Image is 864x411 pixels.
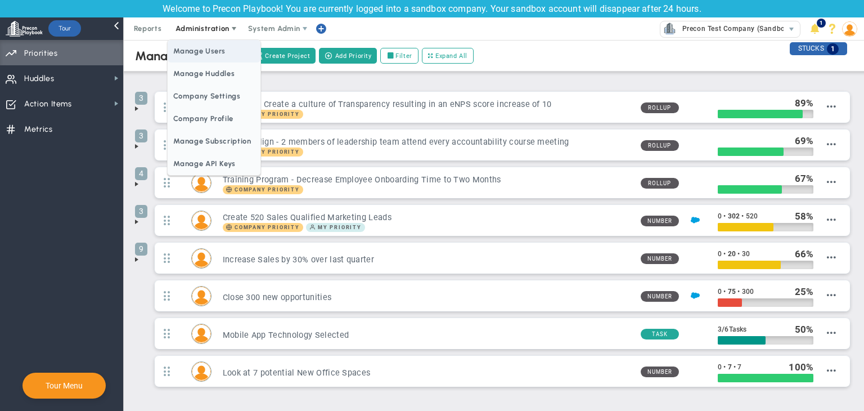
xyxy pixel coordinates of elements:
[691,216,700,225] img: Salesforce Enabled<br />Sandbox: Quarterly Leads and Opportunities
[723,250,726,258] span: •
[168,153,260,175] span: Manage API Keys
[135,205,147,218] span: 3
[823,17,841,40] li: Help & Frequently Asked Questions (FAQ)
[795,323,814,336] div: %
[191,286,211,306] div: Mark Collins
[135,48,244,64] div: Manage Priorities
[795,172,814,185] div: %
[168,130,260,153] span: Manage Subscription
[842,21,857,37] img: 64089.Person.photo
[191,211,211,231] div: Sudhir Dakshinamurthy
[718,325,746,333] span: 3 6
[784,21,800,37] span: select
[795,173,806,184] span: 67
[737,288,740,296] span: •
[175,24,229,33] span: Administration
[168,40,260,62] span: Manage Users
[795,285,814,298] div: %
[191,248,211,269] div: Katie Williams
[795,248,814,260] div: %
[192,324,211,343] img: Lucy Rodriguez
[677,21,791,36] span: Precon Test Company (Sandbox)
[641,291,679,302] span: Number
[235,149,300,155] span: Company Priority
[223,175,632,185] h3: Training Program - Decrease Employee Onboarding Time to Two Months
[24,118,53,141] span: Metrics
[741,212,744,220] span: •
[790,42,847,55] div: STUCKS
[691,291,700,300] img: Salesforce Enabled<br />Sandbox: Quarterly Leads and Opportunities
[795,286,806,297] span: 25
[641,102,679,113] span: Rollup
[737,250,740,258] span: •
[795,211,806,222] span: 58
[746,212,758,220] span: 520
[192,249,211,268] img: Katie Williams
[728,212,740,220] span: 302
[718,363,722,371] span: 0
[24,92,72,116] span: Action Items
[223,292,632,303] h3: Close 300 new opportunities
[24,67,55,91] span: Huddles
[789,361,813,373] div: %
[252,48,316,64] button: Create Project
[223,185,303,194] span: Company Priority
[641,140,679,151] span: Rollup
[723,363,726,371] span: •
[817,19,826,28] span: 1
[223,368,632,378] h3: Look at 7 potential New Office Spaces
[319,48,377,64] button: Add Priority
[435,51,467,61] span: Expand All
[641,253,679,264] span: Number
[192,173,211,193] img: Lisa Jenkins
[335,51,372,61] span: Add Priority
[641,216,679,226] span: Number
[742,250,750,258] span: 30
[223,223,303,232] span: Company Priority
[223,148,303,157] span: Company Priority
[135,92,147,105] span: 3
[191,173,211,193] div: Lisa Jenkins
[223,110,303,119] span: Company Priority
[235,111,300,117] span: Company Priority
[306,223,365,232] span: My Priority
[728,250,736,258] span: 20
[718,288,722,296] span: 0
[248,24,300,33] span: System Admin
[795,248,806,260] span: 66
[191,361,211,382] div: Tom Johnson
[718,212,722,220] span: 0
[722,325,724,333] span: /
[795,210,814,222] div: %
[795,135,806,146] span: 69
[191,324,211,344] div: Lucy Rodriguez
[718,250,722,258] span: 0
[806,17,823,40] li: Announcements
[42,381,86,391] button: Tour Menu
[235,225,300,230] span: Company Priority
[24,42,58,65] span: Priorities
[318,225,362,230] span: My Priority
[795,97,814,109] div: %
[737,363,741,371] span: 7
[223,137,632,148] h3: Kick off Align - 2 members of leadership team attend every accountability course meeting
[641,178,679,189] span: Rollup
[380,48,418,64] label: Filter
[223,99,632,110] h3: #1 Thing - Create a culture of Transparency resulting in an eNPS score increase of 10
[795,324,806,335] span: 50
[723,288,726,296] span: •
[192,211,211,230] img: Sudhir Dakshinamurthy
[168,62,260,85] span: Manage Huddles
[265,51,310,61] span: Create Project
[733,363,736,371] span: •
[192,287,211,306] img: Mark Collins
[728,363,732,371] span: 7
[135,129,147,142] span: 3
[789,361,805,373] span: 100
[795,97,806,109] span: 89
[422,48,474,64] button: Expand All
[641,329,679,339] span: Task
[223,330,632,341] h3: Mobile App Technology Selected
[641,367,679,377] span: Number
[827,43,839,55] span: 1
